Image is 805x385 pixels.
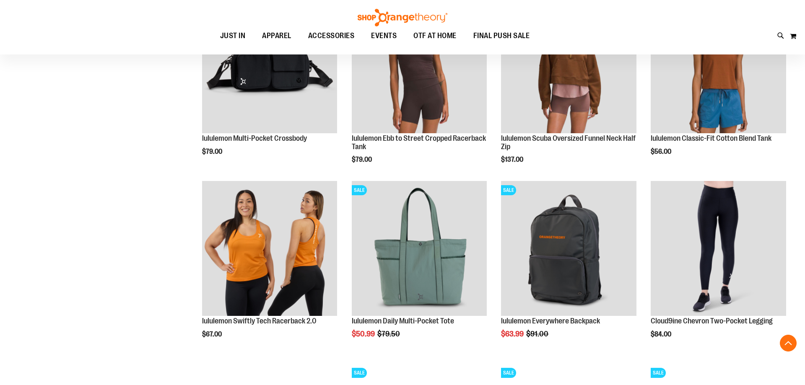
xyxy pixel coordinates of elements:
[202,148,223,155] span: $79.00
[501,181,636,316] img: lululemon Everywhere Backpack
[198,177,342,359] div: product
[352,156,373,163] span: $79.00
[308,26,355,45] span: ACCESSORIES
[651,181,786,318] a: Cloud9ine Chevron Two-Pocket Legging
[501,317,600,325] a: lululemon Everywhere Backpack
[473,26,530,45] span: FINAL PUSH SALE
[651,317,773,325] a: Cloud9ine Chevron Two-Pocket Legging
[262,26,291,45] span: APPAREL
[780,335,797,351] button: Back To Top
[651,134,771,142] a: lululemon Classic-Fit Cotton Blend Tank
[202,134,307,142] a: lululemon Multi-Pocket Crossbody
[352,330,376,338] span: $50.99
[501,156,525,163] span: $137.00
[352,317,454,325] a: lululemon Daily Multi-Pocket Tote
[651,148,673,155] span: $56.00
[651,331,673,338] span: $84.00
[220,26,246,45] span: JUST IN
[348,177,491,359] div: product
[647,177,790,359] div: product
[651,181,786,316] img: Cloud9ine Chevron Two-Pocket Legging
[352,185,367,195] span: SALE
[202,331,223,338] span: $67.00
[352,181,487,318] a: lululemon Daily Multi-Pocket ToteSALE
[254,26,300,45] a: APPAREL
[352,368,367,378] span: SALE
[501,181,636,318] a: lululemon Everywhere BackpackSALE
[501,368,516,378] span: SALE
[202,181,338,316] img: lululemon Swiftly Tech Racerback 2.0
[501,330,525,338] span: $63.99
[371,26,397,45] span: EVENTS
[465,26,538,46] a: FINAL PUSH SALE
[352,134,486,151] a: lululemon Ebb to Street Cropped Racerback Tank
[212,26,254,46] a: JUST IN
[651,368,666,378] span: SALE
[413,26,457,45] span: OTF AT HOME
[202,181,338,318] a: lululemon Swiftly Tech Racerback 2.0
[497,177,641,359] div: product
[300,26,363,46] a: ACCESSORIES
[202,317,317,325] a: lululemon Swiftly Tech Racerback 2.0
[405,26,465,46] a: OTF AT HOME
[501,134,636,151] a: lululemon Scuba Oversized Funnel Neck Half Zip
[356,9,449,26] img: Shop Orangetheory
[377,330,401,338] span: $79.50
[526,330,550,338] span: $91.00
[501,185,516,195] span: SALE
[363,26,405,46] a: EVENTS
[352,181,487,316] img: lululemon Daily Multi-Pocket Tote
